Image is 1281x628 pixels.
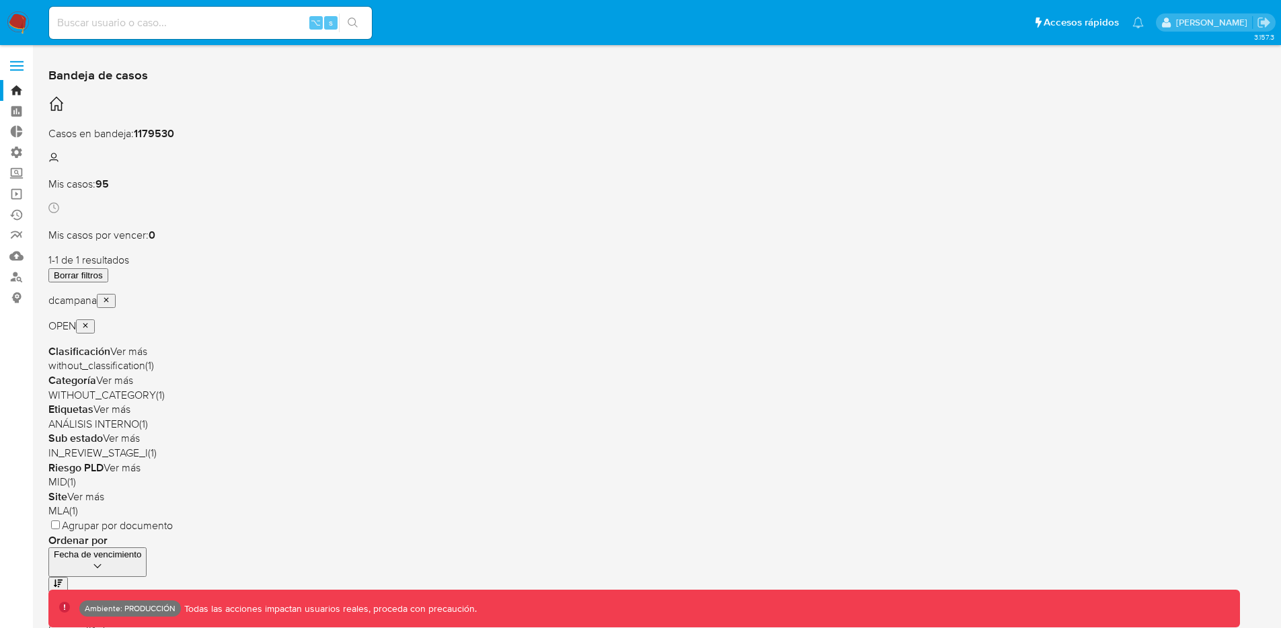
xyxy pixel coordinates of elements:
p: Ambiente: PRODUCCIÓN [85,606,176,611]
button: search-icon [339,13,366,32]
p: Todas las acciones impactan usuarios reales, proceda con precaución. [181,602,477,615]
span: s [329,16,333,29]
span: ⌥ [311,16,321,29]
p: david.campana@mercadolibre.com [1176,16,1252,29]
a: Notificaciones [1132,17,1144,28]
a: Salir [1257,15,1271,30]
input: Buscar usuario o caso... [49,14,372,32]
span: Accesos rápidos [1044,15,1119,30]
